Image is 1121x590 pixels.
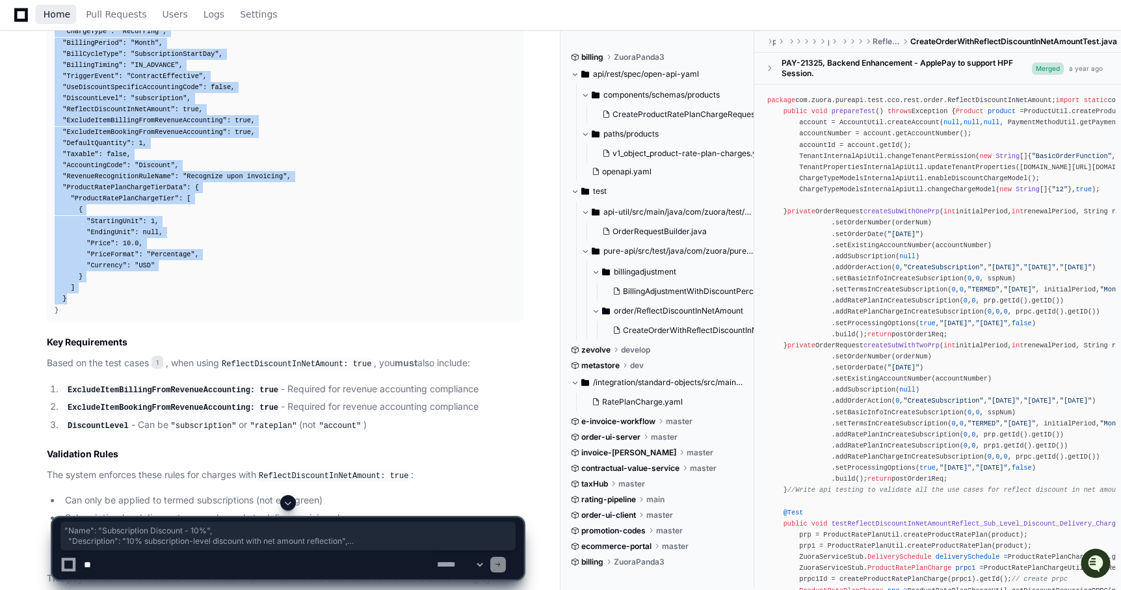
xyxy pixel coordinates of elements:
span: : [135,228,138,236]
span: 1 [138,139,142,147]
span: int [943,342,955,349]
span: : [227,128,231,136]
code: "subscription" [168,420,239,432]
span: : [175,172,179,180]
span: "[DATE]" [1004,286,1036,293]
span: "BillCycleType" [62,50,122,58]
span: "DiscountLevel" [62,94,122,102]
span: invoice-[PERSON_NAME] [581,448,676,458]
span: "[DATE]" [888,364,919,371]
li: Can only be applied to termed subscriptions (not evergreen) [61,493,523,508]
span: pureapi [828,36,830,47]
span: : [123,61,127,69]
span: package [767,96,795,104]
button: v1_object_product-rate-plan-charges.yaml [597,144,758,163]
span: "[DATE]" [888,230,919,238]
span: 0 [960,420,964,427]
span: , [159,228,163,236]
span: "TERMED" [968,420,999,427]
span: ] [71,284,75,291]
span: , [179,61,183,69]
span: private [787,208,815,215]
span: , [175,161,179,169]
span: OrderRequestBuilder.java [613,226,707,237]
span: 0 [988,453,992,461]
span: : [127,261,131,269]
span: null [984,118,1000,126]
img: 1756235613930-3d25f9e4-fa56-45dd-b3ad-e072dfbd1548 [13,97,36,120]
span: 0 [971,442,975,449]
span: : [123,94,127,102]
span: Home [44,10,70,18]
svg: Directory [592,126,600,142]
span: "Discount" [135,161,175,169]
span: null [143,228,159,236]
span: "PriceFormat" [86,250,138,258]
h2: Validation Rules [47,448,523,461]
li: - Required for revenue accounting compliance [61,399,523,415]
div: Start new chat [44,97,213,110]
span: , [127,150,131,158]
span: 0 [964,431,968,438]
span: "Recurring" [119,27,163,35]
span: master [687,448,713,458]
span: "AccountingCode" [62,161,127,169]
span: = [1020,107,1023,115]
span: { [195,183,199,191]
span: pure-api/src/test/java/com/zuora/pureapi/test/cco/rest [603,246,755,256]
span: "ExcludeItemBookingFromRevenueAccounting" [62,128,227,136]
iframe: Open customer support [1079,547,1114,582]
span: "BillingTiming" [62,61,122,69]
span: null [899,252,916,260]
span: "[DATE]" [1004,420,1036,427]
span: null [943,118,960,126]
span: 0 [968,409,971,416]
span: "[DATE]" [1023,263,1055,271]
span: "Name": "Subscription Discount - 10%", "Description": "10% subscription-level discount with net a... [64,526,512,546]
div: Welcome [13,52,237,73]
span: 0 [996,453,999,461]
span: : [179,194,183,202]
div: PAY-21325, Backend Enhancement - ApplePay to support HPF Session. [782,58,1032,79]
svg: Directory [592,243,600,259]
span: v1_object_product-rate-plan-charges.yaml [613,148,771,159]
svg: Directory [602,264,610,280]
span: , [251,128,255,136]
span: "CreateSubscription" [903,263,983,271]
span: "Recognize upon invoicing" [183,172,287,180]
span: Merged [1032,62,1064,75]
span: int [1012,342,1023,349]
span: components/schemas/products [603,90,720,100]
button: api/rest/spec/open-api-yaml [571,64,745,85]
span: } [79,273,83,280]
span: 0 [988,308,992,315]
span: 0 [964,297,968,304]
span: : [131,139,135,147]
span: true [1075,185,1092,193]
code: "account" [316,420,363,432]
span: new [980,152,992,160]
span: "12" [1051,185,1068,193]
span: return [867,475,891,483]
span: Pylon [129,137,157,146]
span: 0 [895,263,899,271]
span: void [811,107,828,115]
span: : [111,27,114,35]
span: 0 [1004,453,1008,461]
span: : [99,150,103,158]
span: 0 [951,286,955,293]
span: : [114,239,118,247]
svg: Directory [592,204,600,220]
span: int [943,208,955,215]
li: - Required for revenue accounting compliance [61,382,523,397]
code: ReflectDiscountInNetAmount: true [219,358,374,370]
span: ZuoraPanda3 [614,52,665,62]
span: api/rest/spec/open-api-yaml [593,69,699,79]
span: : [138,250,142,258]
span: Product [956,107,984,115]
span: master [618,479,645,489]
span: createSubWithTwoPrp [864,342,940,349]
span: "UseDiscountSpecificAccountingCode" [62,83,203,91]
span: 0 [964,442,968,449]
